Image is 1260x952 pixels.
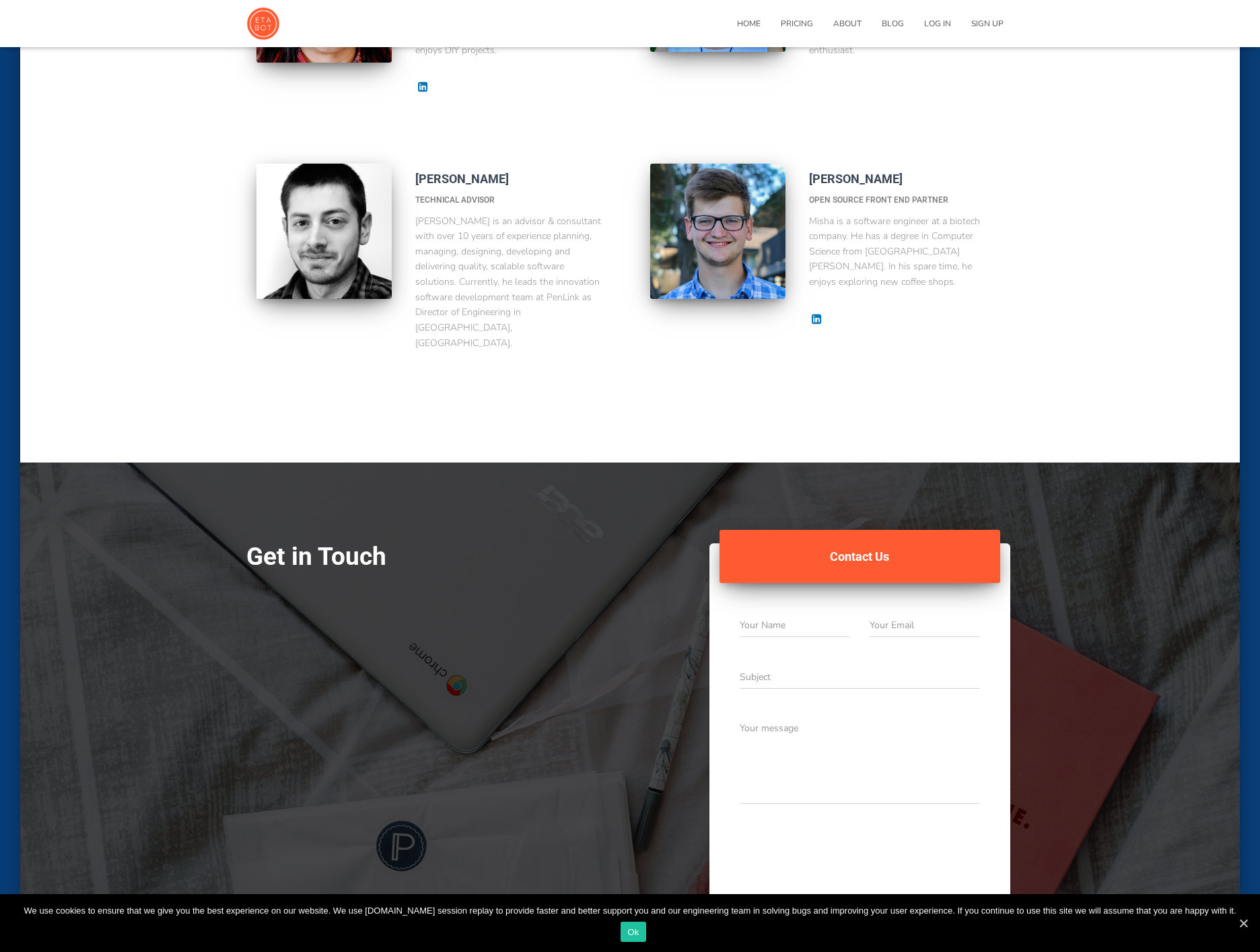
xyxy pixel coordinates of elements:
h6: Open Source Front End Partner [809,194,1000,207]
h4: [PERSON_NAME] [809,170,1000,187]
span: We use cookies to ensure that we give you the best experience on our website. We use [DOMAIN_NAME... [24,904,1236,918]
img: ETAbot [246,7,280,40]
a: Log In [914,7,961,40]
h2: Get in Touch [246,537,555,577]
p: [PERSON_NAME] is an advisor & consultant with over 10 years of experience planning, managing, des... [415,214,606,351]
img: Misha Behei [650,164,785,299]
p: Misha is a software engineer at a biotech company. He has a degree in Computer Science from [GEOG... [809,214,1000,290]
input: Your Name [740,613,850,638]
h4: Contact Us [726,548,994,565]
a: Ok [1236,916,1250,930]
h4: [PERSON_NAME] [415,170,606,187]
a: Home [727,7,771,40]
a: Blog [872,7,914,40]
a: Sign Up [961,7,1014,40]
a: About [823,7,872,40]
input: Your Email [870,613,980,638]
a: Pricing [771,7,823,40]
a: Ok [621,922,645,942]
iframe: reCAPTCHA [740,837,944,889]
h6: Technical Advisor [415,194,606,207]
input: Subject [740,665,981,689]
img: Chris Diana [256,164,392,299]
